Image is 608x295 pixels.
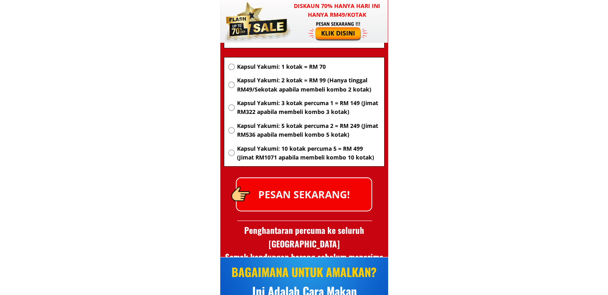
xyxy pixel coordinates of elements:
[237,76,380,94] span: Kapsul Yakumi: 2 kotak = RM 99 (Hanya tinggal RM49/Sekotak apabila membeli kombo 2 kotak)
[237,99,380,117] span: Kapsul Yakumi: 3 kotak percuma 1 = RM 149 (Jimat RM322 apabila membeli kombo 3 kotak)
[223,263,385,281] div: BAGAIMANA UNTUK AMALKAN?
[237,144,380,162] span: Kapsul Yakumi: 10 kotak percuma 5 = RM 499 (Jimat RM1071 apabila membeli kombo 10 kotak)
[286,2,388,20] h3: Diskaun 70% hanya hari ini hanya RM49/kotak
[220,223,388,264] h3: Penghantaran percuma ke seluruh [GEOGRAPHIC_DATA] Semak kandungan barang sebelum menerima
[237,122,380,140] span: Kapsul Yakumi: 5 kotak percuma 2 = RM 249 (Jimat RM536 apabila membeli kombo 5 kotak)
[237,178,371,211] p: PESAN SEKARANG!
[237,62,380,71] span: Kapsul Yakumi: 1 kotak = RM 70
